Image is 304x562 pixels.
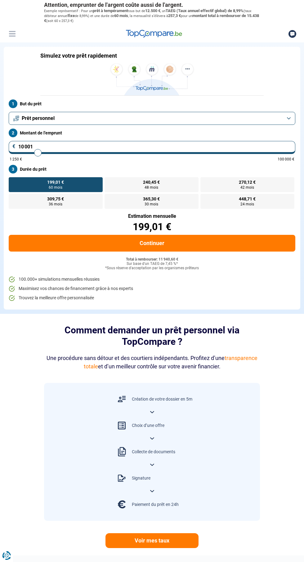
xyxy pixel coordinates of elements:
label: But du prêt [9,99,295,108]
div: Total à rembourser: 11 940,60 € [9,257,295,262]
div: Signature [132,475,150,481]
div: Estimation mensuelle [9,214,295,219]
li: Trouvez la meilleure offre personnalisée [9,295,295,301]
button: Menu [7,29,17,38]
span: 48 mois [145,186,158,189]
span: prêt à tempérament [93,8,128,13]
button: Continuer [9,235,295,252]
div: Choix d’une offre [132,423,164,429]
label: Montant de l'emprunt [9,129,295,137]
span: 257,3 € [168,13,181,18]
p: Attention, emprunter de l'argent coûte aussi de l'argent. [44,2,260,8]
span: transparence totale [84,355,258,370]
div: Sur base d'un TAEG de 7,45 %* [9,262,295,266]
h2: Comment demander un prêt personnel via TopCompare ? [44,324,260,348]
img: TopCompare [126,30,182,38]
span: 100 000 € [278,157,294,161]
li: Maximisez vos chances de financement grâce à nos experts [9,286,295,292]
span: 270,12 € [239,180,256,184]
span: 24 mois [240,202,254,206]
span: 12.500 € [145,8,160,13]
span: 365,30 € [143,197,160,201]
span: 309,75 € [47,197,64,201]
span: 42 mois [240,186,254,189]
div: Création de votre dossier en 5m [132,396,192,402]
button: Prêt personnel [9,112,295,125]
div: *Sous réserve d'acceptation par les organismes prêteurs [9,266,295,270]
span: TAEG (Taux annuel effectif global) de 8,99% [166,8,244,13]
span: Prêt personnel [22,115,55,122]
h1: Simulez votre prêt rapidement [40,52,117,59]
span: 1 250 € [10,157,22,161]
span: 240,45 € [143,180,160,184]
div: 199,01 € [9,222,295,232]
span: 199,01 € [47,180,64,184]
a: Voir mes taux [105,533,199,548]
label: Durée du prêt [9,165,295,173]
p: Exemple représentatif : Pour un tous but de , un (taux débiteur annuel de 8,99%) et une durée de ... [44,8,260,24]
span: 60 mois [49,186,62,189]
span: 36 mois [49,202,62,206]
span: € [12,144,16,149]
span: fixe [68,13,75,18]
img: TopCompare.be [109,64,195,95]
span: montant total à rembourser de 15.438 € [44,13,259,23]
div: Paiement du prêt en 24h [132,502,179,508]
span: 30 mois [145,202,158,206]
li: 100.000+ simulations mensuelles réussies [9,276,295,283]
div: Une procédure sans détour et des courtiers indépendants. Profitez d’une et d’un meilleur contrôle... [44,354,260,371]
span: 448,71 € [239,197,256,201]
span: 60 mois [114,13,128,18]
div: Collecte de documents [132,449,175,455]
